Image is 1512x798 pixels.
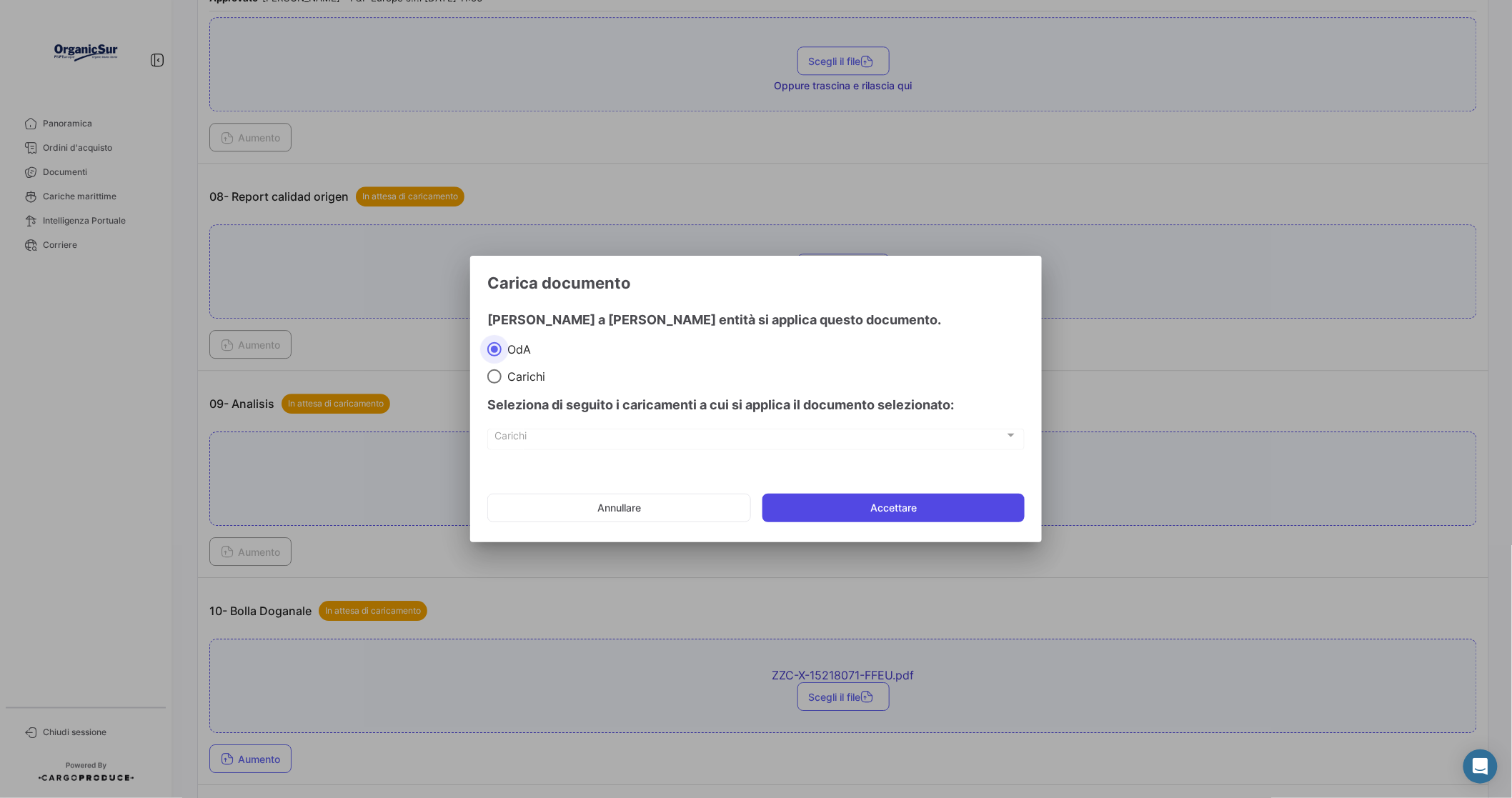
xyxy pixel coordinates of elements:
h4: [PERSON_NAME] a [PERSON_NAME] entità si applica questo documento. [487,310,1025,330]
div: Abrir Intercom Messenger [1463,749,1498,784]
button: Accettare [762,494,1025,522]
span: Carichi [495,432,1005,444]
span: Carichi [502,369,545,384]
h4: Seleziona di seguito i caricamenti a cui si applica il documento selezionato: [487,395,1025,415]
span: OdA [502,342,531,356]
button: Annullare [487,494,751,522]
h3: Carica documento [487,273,1025,293]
